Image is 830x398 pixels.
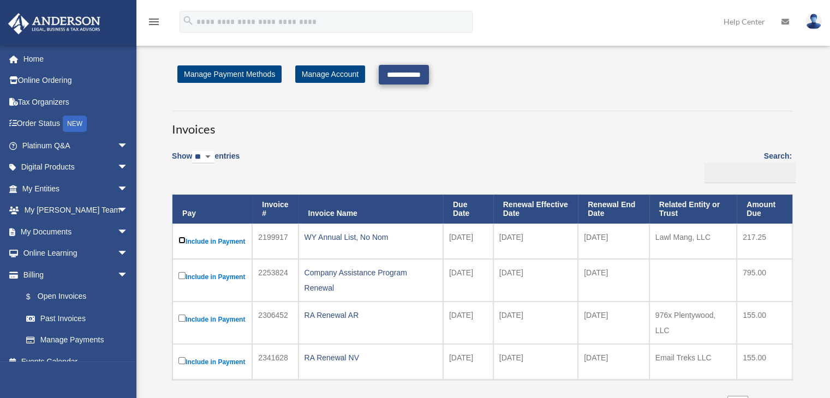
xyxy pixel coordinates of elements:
th: Invoice Name: activate to sort column ascending [298,195,443,224]
td: 2306452 [252,301,298,344]
td: 2253824 [252,259,298,301]
a: Manage Payment Methods [177,65,282,83]
a: Events Calendar [8,351,145,372]
input: Include in Payment [178,357,186,364]
td: [DATE] [578,224,649,259]
select: Showentries [192,151,214,164]
a: Online Ordering [8,70,145,92]
th: Related Entity or Trust: activate to sort column ascending [649,195,737,224]
td: [DATE] [578,259,649,301]
th: Invoice #: activate to sort column ascending [252,195,298,224]
td: 795.00 [737,259,792,301]
a: Tax Organizers [8,91,145,113]
td: 217.25 [737,224,792,259]
label: Search: [701,149,792,183]
a: My Documentsarrow_drop_down [8,221,145,243]
img: Anderson Advisors Platinum Portal [5,13,104,34]
a: Home [8,48,145,70]
td: [DATE] [493,344,578,379]
span: arrow_drop_down [117,135,139,157]
td: 2199917 [252,224,298,259]
td: [DATE] [493,259,578,301]
input: Search: [704,162,796,183]
span: arrow_drop_down [117,243,139,265]
th: Pay: activate to sort column descending [172,195,252,224]
td: [DATE] [443,344,493,379]
a: Manage Account [295,65,365,83]
a: Order StatusNEW [8,113,145,135]
a: Online Learningarrow_drop_down [8,243,145,264]
td: 2341628 [252,344,298,379]
th: Amount Due: activate to sort column ascending [737,195,792,224]
th: Renewal End Date: activate to sort column ascending [578,195,649,224]
td: 976x Plentywood, LLC [649,301,737,344]
td: [DATE] [443,301,493,344]
span: arrow_drop_down [117,264,139,286]
span: arrow_drop_down [117,178,139,200]
a: Digital Productsarrow_drop_down [8,156,145,178]
a: menu [147,19,160,28]
a: Billingarrow_drop_down [8,264,139,286]
label: Include in Payment [178,234,246,248]
td: [DATE] [578,344,649,379]
input: Include in Payment [178,237,186,244]
span: $ [32,290,38,304]
div: WY Annual List, No Nom [304,230,437,245]
td: [DATE] [578,301,649,344]
th: Renewal Effective Date: activate to sort column ascending [493,195,578,224]
td: [DATE] [443,259,493,301]
input: Include in Payment [178,272,186,279]
a: My [PERSON_NAME] Teamarrow_drop_down [8,200,145,221]
label: Include in Payment [178,270,246,284]
span: arrow_drop_down [117,221,139,243]
input: Include in Payment [178,315,186,322]
td: Email Treks LLC [649,344,737,379]
label: Include in Payment [178,355,246,369]
div: RA Renewal AR [304,307,437,323]
div: Company Assistance Program Renewal [304,265,437,296]
div: RA Renewal NV [304,350,437,365]
label: Include in Payment [178,312,246,326]
a: Manage Payments [15,329,139,351]
span: arrow_drop_down [117,200,139,222]
a: Past Invoices [15,307,139,329]
a: Platinum Q&Aarrow_drop_down [8,135,145,156]
a: My Entitiesarrow_drop_down [8,178,145,200]
label: Show entries [172,149,240,174]
td: [DATE] [493,301,578,344]
a: $Open Invoices [15,286,134,308]
td: [DATE] [493,224,578,259]
td: [DATE] [443,224,493,259]
h3: Invoices [172,111,792,138]
span: arrow_drop_down [117,156,139,179]
th: Due Date: activate to sort column ascending [443,195,493,224]
img: User Pic [805,14,822,29]
td: Lawl Mang, LLC [649,224,737,259]
i: menu [147,15,160,28]
div: NEW [63,116,87,132]
td: 155.00 [737,301,792,344]
i: search [182,15,194,27]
